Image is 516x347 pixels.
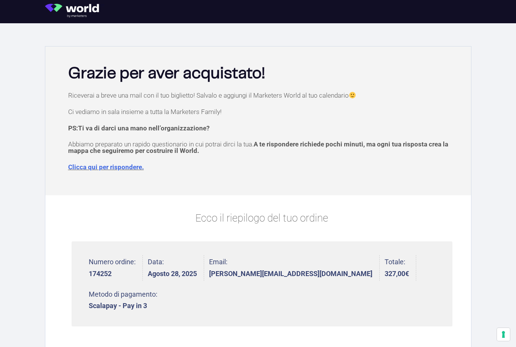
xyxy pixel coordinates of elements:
[385,270,409,278] bdi: 327,00
[148,270,197,277] strong: Agosto 28, 2025
[89,270,136,277] strong: 174252
[78,124,209,132] span: Ti va di darci una mano nell’organizzazione?
[68,92,456,99] p: Riceverai a breve una mail con il tuo biglietto! Salvalo e aggiungi il Marketers World al tuo cal...
[385,255,416,281] li: Totale:
[89,255,143,281] li: Numero ordine:
[349,92,356,98] img: 🙂
[497,328,510,341] button: Le tue preferenze relative al consenso per le tecnologie di tracciamento
[68,109,456,115] p: Ci vediamo in sala insieme a tutta la Marketers Family!
[68,66,265,81] b: Grazie per aver acquistato!
[148,255,204,281] li: Data:
[68,140,448,154] span: A te rispondere richiede pochi minuti, ma ogni tua risposta crea la mappa che seguiremo per costr...
[209,270,372,277] strong: [PERSON_NAME][EMAIL_ADDRESS][DOMAIN_NAME]
[89,288,157,313] li: Metodo di pagamento:
[72,210,452,226] p: Ecco il riepilogo del tuo ordine
[68,163,144,171] a: Clicca qui per rispondere.
[405,270,409,278] span: €
[68,124,209,132] strong: PS:
[68,141,456,154] p: Abbiamo preparato un rapido questionario in cui potrai dirci la tua.
[6,317,29,340] iframe: Customerly Messenger Launcher
[209,255,380,281] li: Email:
[89,302,157,309] strong: Scalapay - Pay in 3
